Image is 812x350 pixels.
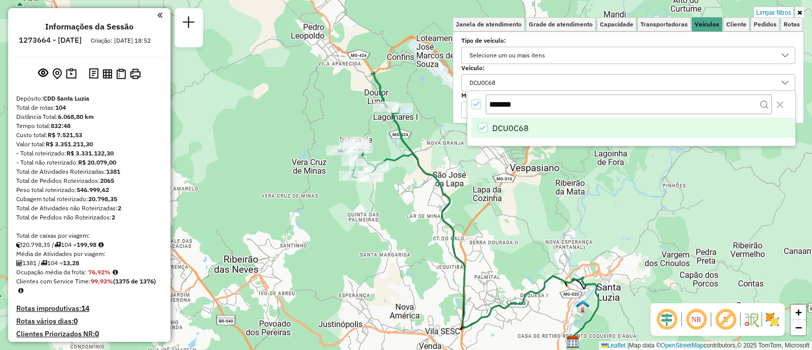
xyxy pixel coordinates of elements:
[112,213,115,221] strong: 2
[51,122,71,130] strong: 832:48
[95,329,99,338] strong: 0
[461,36,795,45] label: Tipo de veículo:
[16,259,162,268] div: 1381 / 104 =
[16,260,22,266] i: Total de Atividades
[467,118,795,138] ul: Option List
[98,242,104,248] i: Meta Caixas/viagem: 196,56 Diferença: 3,42
[64,66,79,82] button: Painel de Sugestão
[743,311,759,328] img: Fluxo de ruas
[772,97,788,113] button: Close
[471,100,481,109] div: All items selected
[16,103,162,112] div: Total de rotas:
[466,47,549,63] div: Selecione um ou mais itens
[77,186,109,194] strong: 546.999,62
[54,242,61,248] i: Total de rotas
[461,63,795,73] label: Veículo:
[43,94,89,102] strong: CDD Santa Luzia
[471,118,795,138] li: DCU0C68
[16,330,162,338] h4: Clientes Priorizados NR:
[16,131,162,140] div: Custo total:
[795,7,804,18] a: Ocultar filtros
[576,300,589,313] img: Cross Santa Luzia
[492,122,529,134] span: DCU0C68
[100,67,114,80] button: Visualizar relatório de Roteirização
[128,67,143,81] button: Imprimir Rotas
[91,277,113,285] strong: 99,93%
[16,268,86,276] span: Ocupação média da frota:
[16,149,162,158] div: - Total roteirizado:
[157,9,162,21] a: Clique aqui para minimizar o painel
[754,21,776,27] span: Pedidos
[16,176,162,185] div: Total de Pedidos Roteirizados:
[74,316,78,326] strong: 0
[58,113,94,120] strong: 6.068,80 km
[88,195,117,203] strong: 20.798,35
[179,12,199,35] a: Nova sessão e pesquisa
[16,213,162,222] div: Total de Pedidos não Roteirizados:
[461,91,795,100] label: Motorista:
[601,342,626,349] a: Leaflet
[114,67,128,81] button: Visualizar Romaneio
[88,268,111,276] strong: 76,92%
[55,104,66,111] strong: 104
[18,288,23,294] em: Rotas cross docking consideradas
[16,121,162,131] div: Tempo total:
[87,36,155,45] div: Criação: [DATE] 18:52
[16,167,162,176] div: Total de Atividades Roteirizadas:
[118,204,121,212] strong: 2
[50,66,64,82] button: Centralizar mapa no depósito ou ponto de apoio
[795,306,802,319] span: +
[16,277,91,285] span: Clientes com Service Time:
[16,94,162,103] div: Depósito:
[754,7,793,18] a: Limpar filtros
[726,21,747,27] span: Cliente
[16,112,162,121] div: Distância Total:
[456,21,522,27] span: Janela de atendimento
[16,304,162,313] h4: Rotas improdutivas:
[640,21,688,27] span: Transportadoras
[16,240,162,249] div: 20.798,35 / 104 =
[87,66,100,82] button: Logs desbloquear sessão
[63,259,79,267] strong: 13,28
[16,185,162,195] div: Peso total roteirizado:
[566,335,580,348] img: CDD Santa Luzia
[764,311,781,328] img: Exibir/Ocultar setores
[19,36,82,45] h6: 1273664 - [DATE]
[16,242,22,248] i: Cubagem total roteirizado
[599,341,812,350] div: Map data © contributors,© 2025 TomTom, Microsoft
[661,342,704,349] a: OpenStreetMap
[684,307,708,332] span: Ocultar NR
[48,131,82,139] strong: R$ 7.521,53
[466,75,499,91] div: DCU0C68
[78,158,116,166] strong: R$ 20.079,00
[45,22,133,31] h4: Informações da Sessão
[16,140,162,149] div: Valor total:
[81,304,89,313] strong: 14
[600,21,633,27] span: Capacidade
[791,305,806,320] a: Zoom in
[791,320,806,335] a: Zoom out
[16,317,162,326] h4: Rotas vários dias:
[113,269,118,275] em: Média calculada utilizando a maior ocupação (%Peso ou %Cubagem) de cada rota da sessão. Rotas cro...
[16,204,162,213] div: Total de Atividades não Roteirizadas:
[529,21,593,27] span: Grade de atendimento
[16,195,162,204] div: Cubagem total roteirizado:
[16,158,162,167] div: - Total não roteirizado:
[46,140,93,148] strong: R$ 3.351.211,30
[795,321,802,334] span: −
[784,21,800,27] span: Rotas
[695,21,719,27] span: Veículos
[66,149,114,157] strong: R$ 3.331.132,30
[16,249,162,259] div: Média de Atividades por viagem:
[714,307,738,332] span: Exibir rótulo
[41,260,47,266] i: Total de rotas
[100,177,114,184] strong: 2065
[627,342,629,349] span: |
[16,231,162,240] div: Total de caixas por viagem:
[36,66,50,82] button: Exibir sessão original
[77,241,96,248] strong: 199,98
[655,307,679,332] span: Ocultar deslocamento
[466,102,549,118] div: Selecione um ou mais itens
[106,168,120,175] strong: 1381
[113,277,156,285] strong: (1375 de 1376)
